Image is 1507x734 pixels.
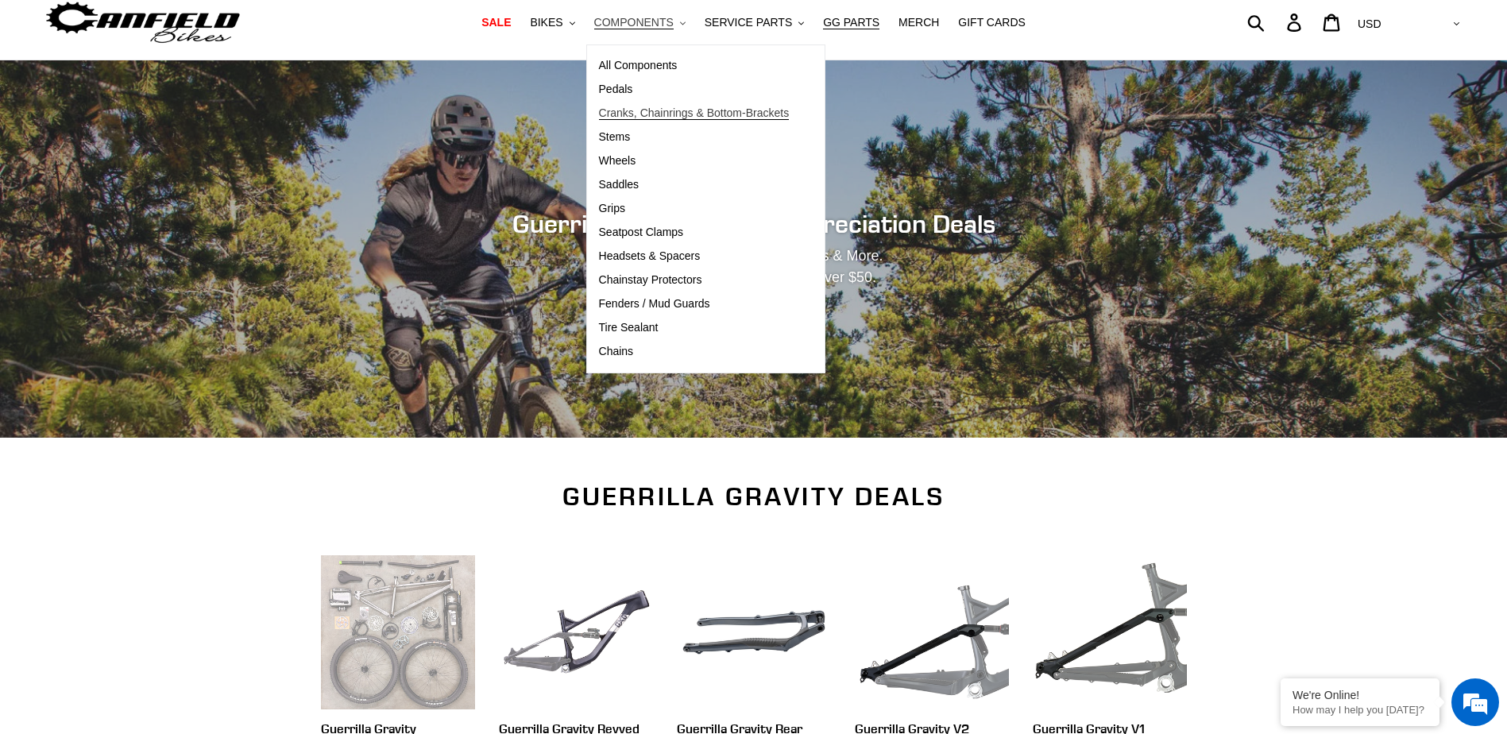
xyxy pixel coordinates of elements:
span: MERCH [898,16,939,29]
a: Tire Sealant [587,316,802,340]
button: COMPONENTS [586,12,694,33]
div: We're Online! [1293,689,1428,701]
a: Cranks, Chainrings & Bottom-Brackets [587,102,802,126]
textarea: Type your message and hit 'Enter' [8,434,303,489]
a: GIFT CARDS [950,12,1034,33]
a: SALE [473,12,519,33]
a: Seatpost Clamps [587,221,802,245]
a: Headsets & Spacers [587,245,802,268]
a: Fenders / Mud Guards [587,292,802,316]
p: Save on Gear, Bikes, Wheelsets & More. Plus, free shipping on orders over $50. [429,245,1079,288]
h2: Guerrilla Gravity Rider Appreciation Deals [321,209,1187,239]
span: Cranks, Chainrings & Bottom-Brackets [599,106,790,120]
img: d_696896380_company_1647369064580_696896380 [51,79,91,119]
span: We're online! [92,200,219,361]
a: Pedals [587,78,802,102]
p: How may I help you today? [1293,704,1428,716]
div: Chat with us now [106,89,291,110]
h2: Guerrilla Gravity Deals [321,481,1187,512]
span: Chainstay Protectors [599,273,702,287]
span: Stems [599,130,631,144]
button: BIKES [522,12,582,33]
button: SERVICE PARTS [697,12,812,33]
div: Navigation go back [17,87,41,111]
span: Headsets & Spacers [599,249,701,263]
span: Chains [599,345,634,358]
span: COMPONENTS [594,16,674,29]
span: SERVICE PARTS [705,16,792,29]
a: All Components [587,54,802,78]
span: BIKES [530,16,562,29]
a: Wheels [587,149,802,173]
a: Chainstay Protectors [587,268,802,292]
span: Seatpost Clamps [599,226,684,239]
span: Wheels [599,154,636,168]
span: All Components [599,59,678,72]
span: GIFT CARDS [958,16,1026,29]
a: Chains [587,340,802,364]
span: Saddles [599,178,640,191]
a: Saddles [587,173,802,197]
div: Minimize live chat window [261,8,299,46]
span: Tire Sealant [599,321,659,334]
span: Pedals [599,83,633,96]
a: Grips [587,197,802,221]
input: Search [1256,5,1296,40]
span: Fenders / Mud Guards [599,297,710,311]
span: SALE [481,16,511,29]
a: MERCH [891,12,947,33]
a: GG PARTS [815,12,887,33]
span: GG PARTS [823,16,879,29]
a: Stems [587,126,802,149]
span: Grips [599,202,625,215]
